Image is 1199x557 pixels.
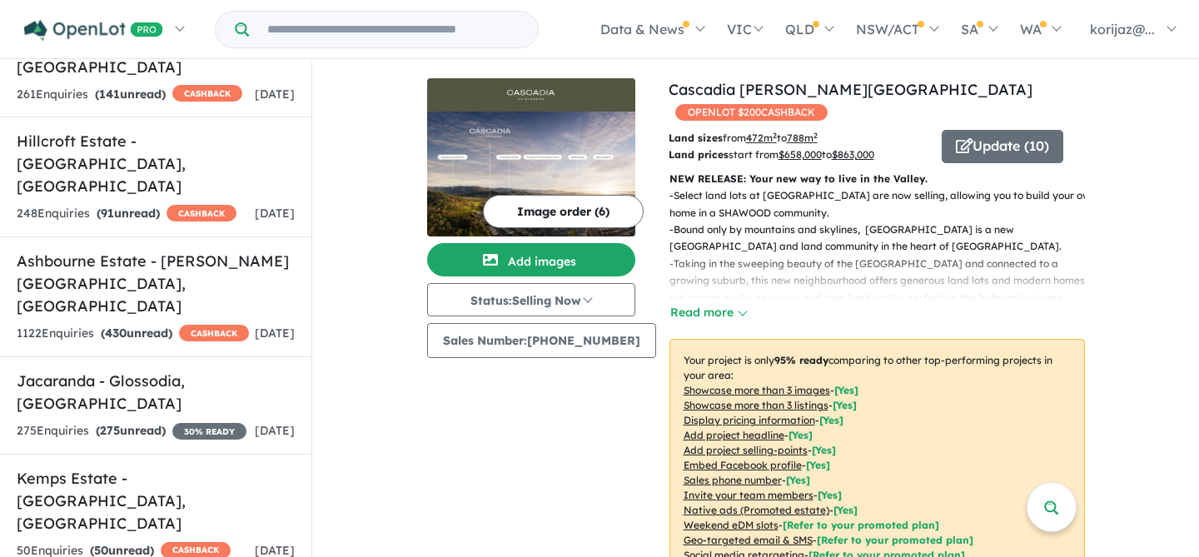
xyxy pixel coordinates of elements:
[17,421,246,441] div: 275 Enquir ies
[24,20,163,41] img: Openlot PRO Logo White
[684,459,802,471] u: Embed Facebook profile
[942,130,1063,163] button: Update (10)
[1090,21,1155,37] span: korijaz@...
[172,85,242,102] span: CASHBACK
[17,204,236,224] div: 248 Enquir ies
[669,80,1032,99] a: Cascadia [PERSON_NAME][GEOGRAPHIC_DATA]
[427,78,635,236] a: Cascadia Calderwood - Calderwood LogoCascadia Calderwood - Calderwood
[675,104,828,121] span: OPENLOT $ 200 CASHBACK
[669,147,929,163] p: start from
[833,504,858,516] span: [Yes]
[427,112,635,236] img: Cascadia Calderwood - Calderwood
[684,414,815,426] u: Display pricing information
[483,195,644,228] button: Image order (6)
[834,384,858,396] span: [ Yes ]
[817,534,973,546] span: [Refer to your promoted plan]
[427,283,635,316] button: Status:Selling Now
[777,132,818,144] span: to
[252,12,535,47] input: Try estate name, suburb, builder or developer
[746,132,777,144] u: 472 m
[17,370,295,415] h5: Jacaranda - Glossodia , [GEOGRAPHIC_DATA]
[669,187,1098,221] p: - Select land lots at [GEOGRAPHIC_DATA] are now selling, allowing you to build your own home in a...
[179,325,249,341] span: CASHBACK
[97,206,160,221] strong: ( unread)
[427,243,635,276] button: Add images
[779,148,822,161] u: $ 658,000
[819,414,843,426] span: [ Yes ]
[96,423,166,438] strong: ( unread)
[774,354,828,366] b: 95 % ready
[669,148,729,161] b: Land prices
[818,489,842,501] span: [ Yes ]
[669,221,1098,256] p: - Bound only by mountains and skylines, [GEOGRAPHIC_DATA] is a new [GEOGRAPHIC_DATA] and land com...
[95,87,166,102] strong: ( unread)
[99,87,120,102] span: 141
[669,256,1098,341] p: - Taking in the sweeping beauty of the [GEOGRAPHIC_DATA] and connected to a growing suburb, this ...
[669,171,1085,187] p: NEW RELEASE: Your new way to live in the Valley.
[786,474,810,486] span: [ Yes ]
[105,326,127,341] span: 430
[100,423,120,438] span: 275
[101,326,172,341] strong: ( unread)
[255,423,295,438] span: [DATE]
[684,429,784,441] u: Add project headline
[684,489,813,501] u: Invite your team members
[101,206,114,221] span: 91
[172,423,246,440] span: 30 % READY
[684,519,779,531] u: Weekend eDM slots
[669,132,723,144] b: Land sizes
[833,399,857,411] span: [ Yes ]
[427,323,656,358] button: Sales Number:[PHONE_NUMBER]
[822,148,874,161] span: to
[255,87,295,102] span: [DATE]
[17,85,242,105] div: 261 Enquir ies
[17,467,295,535] h5: Kemps Estate - [GEOGRAPHIC_DATA] , [GEOGRAPHIC_DATA]
[167,205,236,221] span: CASHBACK
[17,324,249,344] div: 1122 Enquir ies
[806,459,830,471] span: [ Yes ]
[773,131,777,140] sup: 2
[255,206,295,221] span: [DATE]
[813,131,818,140] sup: 2
[17,250,295,317] h5: Ashbourne Estate - [PERSON_NAME][GEOGRAPHIC_DATA] , [GEOGRAPHIC_DATA]
[684,534,813,546] u: Geo-targeted email & SMS
[684,444,808,456] u: Add project selling-points
[669,130,929,147] p: from
[17,130,295,197] h5: Hillcroft Estate - [GEOGRAPHIC_DATA] , [GEOGRAPHIC_DATA]
[434,85,629,105] img: Cascadia Calderwood - Calderwood Logo
[684,474,782,486] u: Sales phone number
[255,326,295,341] span: [DATE]
[812,444,836,456] span: [ Yes ]
[787,132,818,144] u: 788 m
[669,303,748,322] button: Read more
[684,384,830,396] u: Showcase more than 3 images
[684,504,829,516] u: Native ads (Promoted estate)
[832,148,874,161] u: $ 863,000
[684,399,828,411] u: Showcase more than 3 listings
[789,429,813,441] span: [ Yes ]
[783,519,939,531] span: [Refer to your promoted plan]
